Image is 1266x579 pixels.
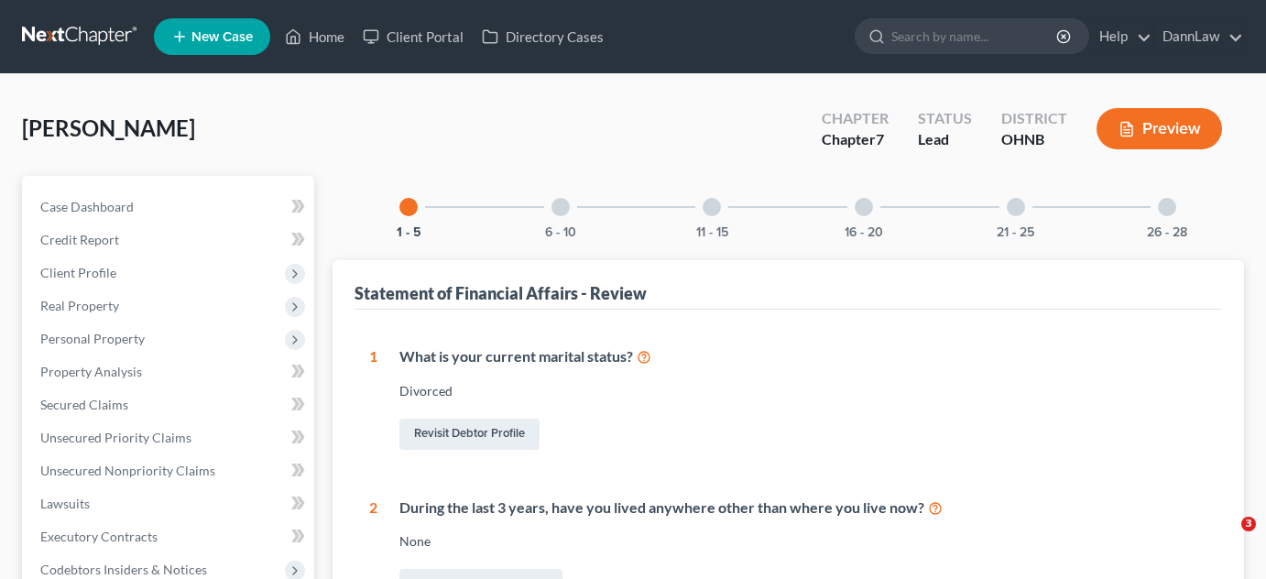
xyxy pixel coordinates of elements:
a: Unsecured Priority Claims [26,421,314,454]
div: What is your current marital status? [399,346,1208,367]
div: During the last 3 years, have you lived anywhere other than where you live now? [399,497,1208,519]
span: Unsecured Priority Claims [40,430,191,445]
button: 11 - 15 [696,226,728,239]
span: Secured Claims [40,397,128,412]
a: Revisit Debtor Profile [399,419,540,450]
a: Case Dashboard [26,191,314,224]
div: 1 [369,346,377,453]
button: 26 - 28 [1147,226,1187,239]
div: Chapter [822,108,889,129]
span: [PERSON_NAME] [22,115,195,141]
span: Lawsuits [40,496,90,511]
div: Statement of Financial Affairs - Review [355,282,647,304]
span: Personal Property [40,331,145,346]
div: Status [918,108,972,129]
div: Divorced [399,382,1208,400]
span: Codebtors Insiders & Notices [40,562,207,577]
a: Property Analysis [26,355,314,388]
span: 3 [1241,517,1256,531]
span: Unsecured Nonpriority Claims [40,463,215,478]
a: Credit Report [26,224,314,257]
a: Executory Contracts [26,520,314,553]
a: Help [1090,20,1151,53]
div: Lead [918,129,972,150]
span: 7 [876,130,884,147]
span: Executory Contracts [40,529,158,544]
button: Preview [1097,108,1222,149]
a: Client Portal [354,20,473,53]
a: DannLaw [1153,20,1243,53]
a: Directory Cases [473,20,613,53]
span: Property Analysis [40,364,142,379]
button: 21 - 25 [997,226,1034,239]
input: Search by name... [891,19,1059,53]
a: Home [276,20,354,53]
iframe: Intercom live chat [1204,517,1248,561]
a: Lawsuits [26,487,314,520]
button: 6 - 10 [545,226,576,239]
span: New Case [191,30,253,44]
div: OHNB [1001,129,1067,150]
span: Client Profile [40,265,116,280]
span: Real Property [40,298,119,313]
span: Case Dashboard [40,199,134,214]
div: None [399,532,1208,551]
a: Secured Claims [26,388,314,421]
span: Credit Report [40,232,119,247]
div: Chapter [822,129,889,150]
a: Unsecured Nonpriority Claims [26,454,314,487]
div: District [1001,108,1067,129]
button: 1 - 5 [397,226,421,239]
button: 16 - 20 [845,226,883,239]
